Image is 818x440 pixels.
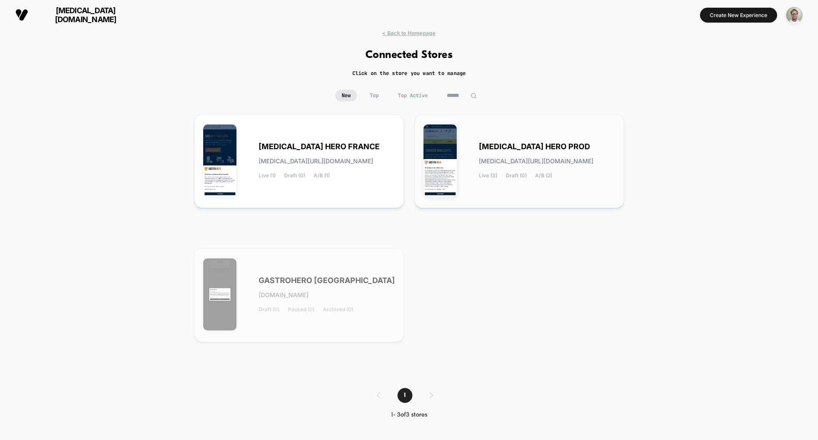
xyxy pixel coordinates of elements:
span: Draft (0) [506,173,527,179]
span: [MEDICAL_DATA][URL][DOMAIN_NAME] [259,158,373,164]
span: Top Active [392,90,434,101]
img: edit [470,93,477,99]
span: Live (3) [479,173,497,179]
span: Archived (0) [323,307,353,313]
button: Create New Experience [700,8,777,23]
img: Visually logo [15,9,28,21]
span: Live (1) [259,173,276,179]
h2: Click on the store you want to manage [352,70,466,77]
span: Paused (0) [288,307,314,313]
span: A/B (2) [535,173,552,179]
img: ppic [786,7,803,23]
span: Draft (0) [259,307,279,313]
span: Top [363,90,385,101]
button: [MEDICAL_DATA][DOMAIN_NAME] [13,6,139,24]
span: A/B (1) [314,173,330,179]
button: ppic [783,6,805,24]
h1: Connected Stores [366,49,453,61]
span: < Back to Homepage [382,30,435,36]
span: [MEDICAL_DATA][URL][DOMAIN_NAME] [479,158,593,164]
img: GASTROHERO_GERMANY [203,258,237,331]
span: Draft (0) [284,173,305,179]
img: GASTRO_HERO_PROD [423,124,457,197]
span: [DOMAIN_NAME] [259,292,308,298]
span: 1 [397,388,412,403]
img: GASTRO_HERO_FRANCE [203,124,237,197]
span: New [335,90,357,101]
div: 1 - 3 of 3 stores [368,411,450,419]
span: [MEDICAL_DATA] HERO PROD [479,144,590,150]
span: GASTROHERO [GEOGRAPHIC_DATA] [259,278,395,284]
span: [MEDICAL_DATA] HERO FRANCE [259,144,380,150]
span: [MEDICAL_DATA][DOMAIN_NAME] [35,6,137,24]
